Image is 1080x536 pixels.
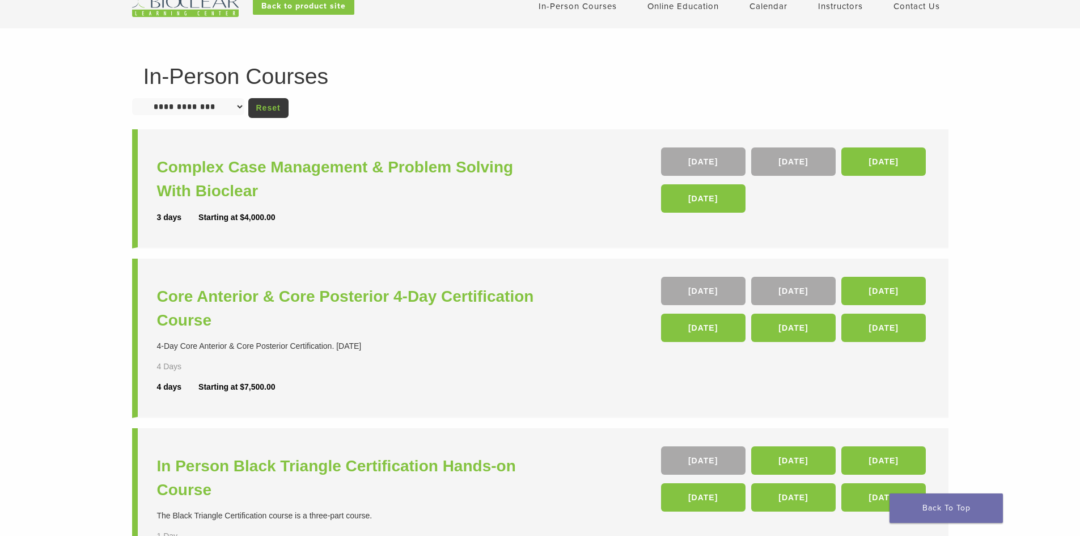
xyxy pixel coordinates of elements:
a: [DATE] [751,314,836,342]
a: Complex Case Management & Problem Solving With Bioclear [157,155,543,203]
a: Reset [248,98,289,118]
div: , , , [661,147,929,218]
a: [DATE] [841,277,926,305]
a: [DATE] [661,446,746,475]
a: [DATE] [841,483,926,512]
h1: In-Person Courses [143,65,937,87]
a: Core Anterior & Core Posterior 4-Day Certification Course [157,285,543,332]
div: 4-Day Core Anterior & Core Posterior Certification. [DATE] [157,340,543,352]
a: [DATE] [841,147,926,176]
a: [DATE] [751,483,836,512]
div: 4 Days [157,361,215,373]
a: [DATE] [751,277,836,305]
a: Contact Us [893,1,940,11]
a: Instructors [818,1,863,11]
a: [DATE] [841,446,926,475]
div: , , , , , [661,446,929,517]
a: In Person Black Triangle Certification Hands-on Course [157,454,543,502]
a: In-Person Courses [539,1,617,11]
a: Online Education [647,1,719,11]
a: [DATE] [661,483,746,512]
div: Starting at $4,000.00 [198,212,275,223]
a: [DATE] [751,147,836,176]
a: Calendar [749,1,787,11]
div: 4 days [157,381,199,393]
a: [DATE] [751,446,836,475]
div: The Black Triangle Certification course is a three-part course. [157,510,543,522]
a: [DATE] [661,277,746,305]
div: Starting at $7,500.00 [198,381,275,393]
a: Back To Top [890,493,1003,523]
a: [DATE] [661,147,746,176]
a: [DATE] [661,314,746,342]
div: 3 days [157,212,199,223]
a: [DATE] [841,314,926,342]
a: [DATE] [661,184,746,213]
div: , , , , , [661,277,929,348]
